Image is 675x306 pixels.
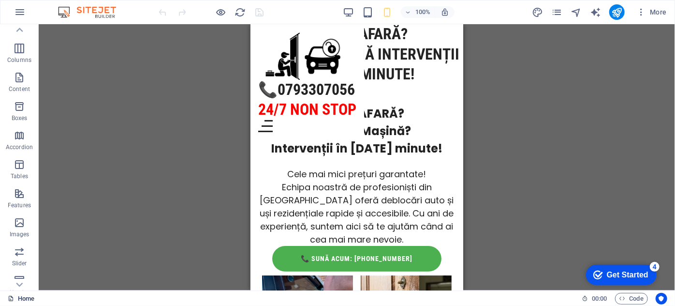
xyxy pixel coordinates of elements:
[571,7,582,18] i: Navigator
[619,293,644,305] span: Code
[12,260,27,267] p: Slider
[56,6,128,18] img: Editor Logo
[590,7,601,18] i: AI Writer
[10,230,29,238] p: Images
[415,6,431,18] h6: 100%
[235,7,246,18] i: Reload page
[632,4,671,20] button: More
[599,295,600,302] span: :
[401,6,435,18] button: 100%
[571,6,582,18] button: navigator
[235,6,246,18] button: reload
[29,11,70,19] div: Get Started
[590,6,602,18] button: text_generator
[532,6,543,18] button: design
[8,201,31,209] p: Features
[8,5,78,25] div: Get Started 4 items remaining, 20% complete
[551,6,563,18] button: pages
[12,114,28,122] p: Boxes
[609,4,625,20] button: publish
[6,143,33,151] p: Accordion
[8,293,34,305] a: Click to cancel selection. Double-click to open Pages
[636,7,667,17] span: More
[7,56,31,64] p: Columns
[11,172,28,180] p: Tables
[440,8,449,16] i: On resize automatically adjust zoom level to fit chosen device.
[215,6,227,18] button: Click here to leave preview mode and continue editing
[615,293,648,305] button: Code
[551,7,562,18] i: Pages (Ctrl+Alt+S)
[656,293,667,305] button: Usercentrics
[72,2,81,12] div: 4
[9,85,30,93] p: Content
[532,7,543,18] i: Design (Ctrl+Alt+Y)
[592,293,607,305] span: 00 00
[611,7,622,18] i: Publish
